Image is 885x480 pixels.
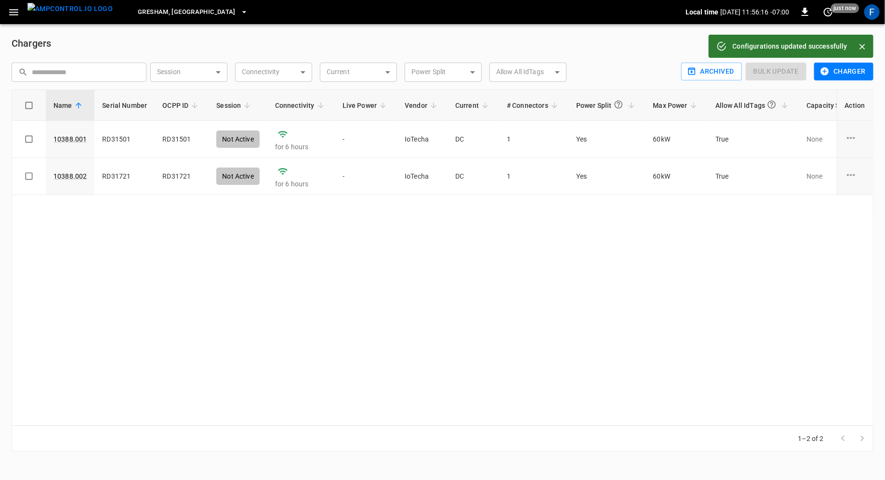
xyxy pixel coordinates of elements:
th: Action [837,90,873,121]
span: # Connectors [507,100,561,111]
span: Session [216,100,253,111]
td: True [708,158,799,195]
td: DC [448,121,499,158]
p: Local time [686,7,719,17]
div: profile-icon [864,4,880,20]
p: for 6 hours [275,179,327,189]
span: OCPP ID [162,100,201,111]
td: 60 kW [646,121,708,158]
div: Configurations updated successfully [733,38,847,55]
p: None [806,134,868,144]
span: Max Power [653,100,700,111]
p: None [806,171,868,181]
td: 1 [499,158,568,195]
span: Power Split [576,96,638,115]
div: charge point options [845,169,865,183]
img: ampcontrol.io logo [27,3,113,15]
td: Yes [568,158,646,195]
td: 60 kW [646,158,708,195]
td: RD31501 [155,121,209,158]
span: Name [53,100,85,111]
p: for 6 hours [275,142,327,152]
th: Serial Number [94,90,155,121]
button: Gresham, [GEOGRAPHIC_DATA] [134,3,252,22]
td: IoTecha [397,121,448,158]
a: 10388.001 [53,134,87,144]
td: RD31501 [94,121,155,158]
span: Current [455,100,491,111]
td: RD31721 [94,158,155,195]
button: Charger [814,63,873,80]
button: Archived [681,63,742,80]
p: 1–2 of 2 [798,434,824,443]
td: Yes [568,121,646,158]
th: Capacity Schedules [799,90,876,121]
td: - [335,158,397,195]
td: - [335,121,397,158]
a: 10388.002 [53,171,87,181]
td: IoTecha [397,158,448,195]
div: Not Active [216,130,260,148]
h6: Chargers [12,36,873,51]
div: Not Active [216,168,260,185]
span: Allow All IdTags [715,96,791,115]
div: charge point options [845,132,865,146]
span: Gresham, [GEOGRAPHIC_DATA] [138,7,236,18]
td: 1 [499,121,568,158]
td: DC [448,158,499,195]
span: Live Power [343,100,390,111]
span: Connectivity [275,100,327,111]
button: set refresh interval [820,4,836,20]
span: just now [831,3,859,13]
span: Vendor [405,100,440,111]
td: RD31721 [155,158,209,195]
td: True [708,121,799,158]
button: Close [855,39,870,54]
p: [DATE] 11:56:16 -07:00 [721,7,790,17]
